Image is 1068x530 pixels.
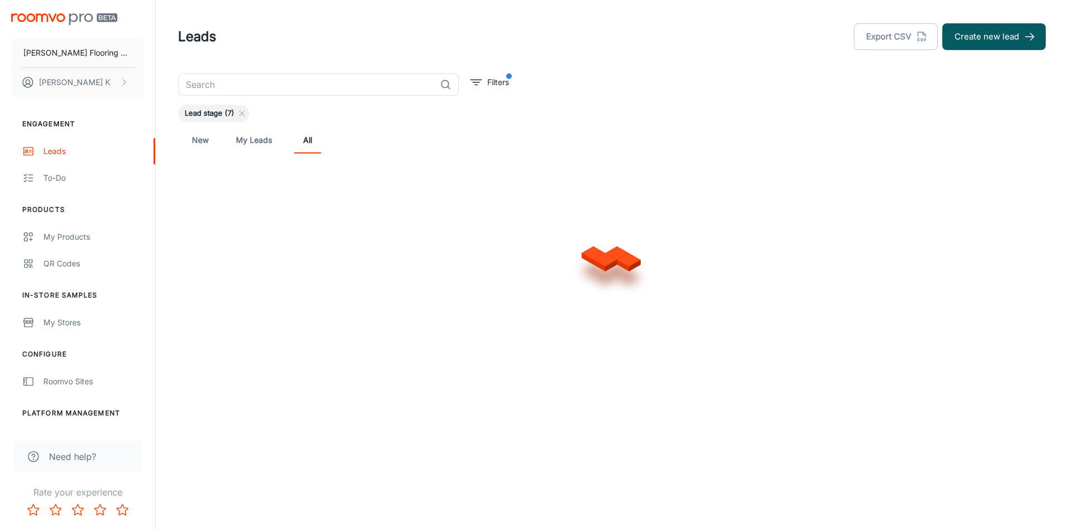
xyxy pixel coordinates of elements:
[11,38,144,67] button: [PERSON_NAME] Flooring Center Inc
[178,105,249,122] div: Lead stage (7)
[854,23,938,50] button: Export CSV
[43,257,144,270] div: QR Codes
[43,172,144,184] div: To-do
[487,76,509,88] p: Filters
[468,73,512,91] button: filter
[23,47,132,59] p: [PERSON_NAME] Flooring Center Inc
[942,23,1046,50] button: Create new lead
[43,316,144,329] div: My Stores
[11,68,144,97] button: [PERSON_NAME] K
[187,127,214,153] a: New
[178,27,216,47] h1: Leads
[43,375,144,388] div: Roomvo Sites
[178,73,436,96] input: Search
[236,127,272,153] a: My Leads
[39,76,110,88] p: [PERSON_NAME] K
[43,231,144,243] div: My Products
[294,127,321,153] a: All
[11,13,117,25] img: Roomvo PRO Beta
[43,145,144,157] div: Leads
[178,108,241,119] span: Lead stage (7)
